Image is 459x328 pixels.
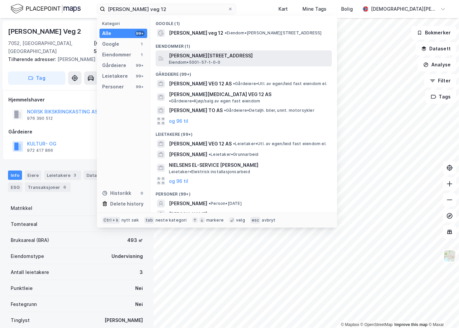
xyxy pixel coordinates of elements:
span: Leietaker • Elektrisk installasjonsarbeid [169,169,250,175]
div: 972 417 866 [27,148,53,153]
div: Datasett [84,171,109,180]
span: Person • [DATE] [209,201,242,206]
iframe: Chat Widget [426,296,459,328]
div: Hjemmelshaver [8,96,145,104]
span: [PERSON_NAME] [169,200,207,208]
div: Mine Tags [302,5,326,13]
div: 6 [61,184,68,191]
div: [DEMOGRAPHIC_DATA][PERSON_NAME] [371,5,438,13]
div: 99+ [135,73,145,79]
div: 1 [139,41,145,47]
div: ESG [8,183,22,192]
span: [PERSON_NAME] VEG 12 AS [169,140,232,148]
button: Datasett [416,42,456,55]
span: Person • [DATE] [209,212,242,217]
input: Søk på adresse, matrikkel, gårdeiere, leietakere eller personer [105,4,228,14]
div: Antall leietakere [11,268,49,276]
span: • [209,201,211,206]
span: Gårdeiere • Detaljh. biler, unnt. motorsykler [224,108,314,113]
span: [PERSON_NAME] veg 12 [169,29,223,37]
button: Bokmerker [411,26,456,39]
div: Nei [135,300,143,308]
button: Analyse [418,58,456,71]
div: Punktleie [11,284,33,292]
div: Gårdeiere (99+) [150,66,337,78]
div: Gårdeiere [102,61,126,69]
div: Nei [135,284,143,292]
span: • [225,30,227,35]
span: [PERSON_NAME] VEG 12 AS [169,80,232,88]
span: Leietaker • Grunnarbeid [209,152,258,157]
span: NIELSENS EL-SERVICE [PERSON_NAME] [169,161,329,169]
span: Leietaker • Utl. av egen/leid fast eiendom el. [233,141,326,146]
button: og 96 til [169,117,188,125]
div: avbryt [262,218,275,223]
div: esc [250,217,261,224]
div: Kontrollprogram for chat [426,296,459,328]
span: Eiendom • 5001-57-1-0-0 [169,60,220,65]
div: Google [102,40,119,48]
div: nytt søk [122,218,139,223]
span: • [233,141,235,146]
div: 493 ㎡ [127,236,143,244]
div: Tomteareal [11,220,37,228]
button: og 96 til [169,177,188,185]
a: OpenStreetMap [361,322,393,327]
div: Gårdeiere [8,128,145,136]
div: 99+ [135,84,145,89]
span: Gårdeiere • Kjøp/salg av egen fast eiendom [169,98,260,104]
div: Kart [278,5,288,13]
div: tab [144,217,154,224]
div: Undervisning [111,252,143,260]
img: Z [443,250,456,262]
div: Historikk [102,189,131,197]
span: [PERSON_NAME][MEDICAL_DATA] VEG 12 AS [169,90,271,98]
span: • [169,98,171,103]
div: 3 [72,172,78,179]
div: [GEOGRAPHIC_DATA], 57/270 [94,39,146,55]
div: Leietakere (99+) [150,126,337,138]
span: [PERSON_NAME] TO AS [169,106,223,114]
div: Ctrl + k [102,217,120,224]
div: 7052, [GEOGRAPHIC_DATA], [GEOGRAPHIC_DATA] [8,39,94,55]
span: Gårdeiere • Utl. av egen/leid fast eiendom el. [233,81,327,86]
span: • [224,108,226,113]
a: Mapbox [341,322,359,327]
div: Personer (99+) [150,186,337,198]
div: markere [206,218,224,223]
div: velg [236,218,245,223]
span: • [233,81,235,86]
div: Info [8,171,22,180]
div: 99+ [135,31,145,36]
div: [PERSON_NAME] Veg 2a [8,55,140,63]
div: Leietakere [102,72,128,80]
div: Festegrunn [11,300,37,308]
span: Tilhørende adresser: [8,56,57,62]
div: [PERSON_NAME] Veg 2 [8,26,82,37]
div: neste kategori [156,218,187,223]
span: • [209,152,211,157]
div: Transaksjoner [25,183,71,192]
div: 976 390 512 [27,116,53,121]
div: Eiere [25,171,41,180]
button: Filter [424,74,456,87]
span: • [209,212,211,217]
span: [PERSON_NAME] [169,210,207,218]
span: [PERSON_NAME][STREET_ADDRESS] [169,52,329,60]
div: 99+ [135,63,145,68]
div: Leietakere [44,171,81,180]
span: [PERSON_NAME] [169,150,207,158]
img: logo.f888ab2527a4732fd821a326f86c7f29.svg [11,3,81,15]
div: Matrikkel [11,204,32,212]
div: Bruksareal (BRA) [11,236,49,244]
div: Bolig [341,5,353,13]
div: 1 [139,52,145,57]
button: Tags [425,90,456,103]
div: 0 [139,191,145,196]
div: Personer [102,83,124,91]
div: Alle [102,29,111,37]
div: Eiendommer [102,51,131,59]
div: Delete history [110,200,144,208]
button: Tag [8,71,65,85]
div: Eiendomstype [11,252,44,260]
